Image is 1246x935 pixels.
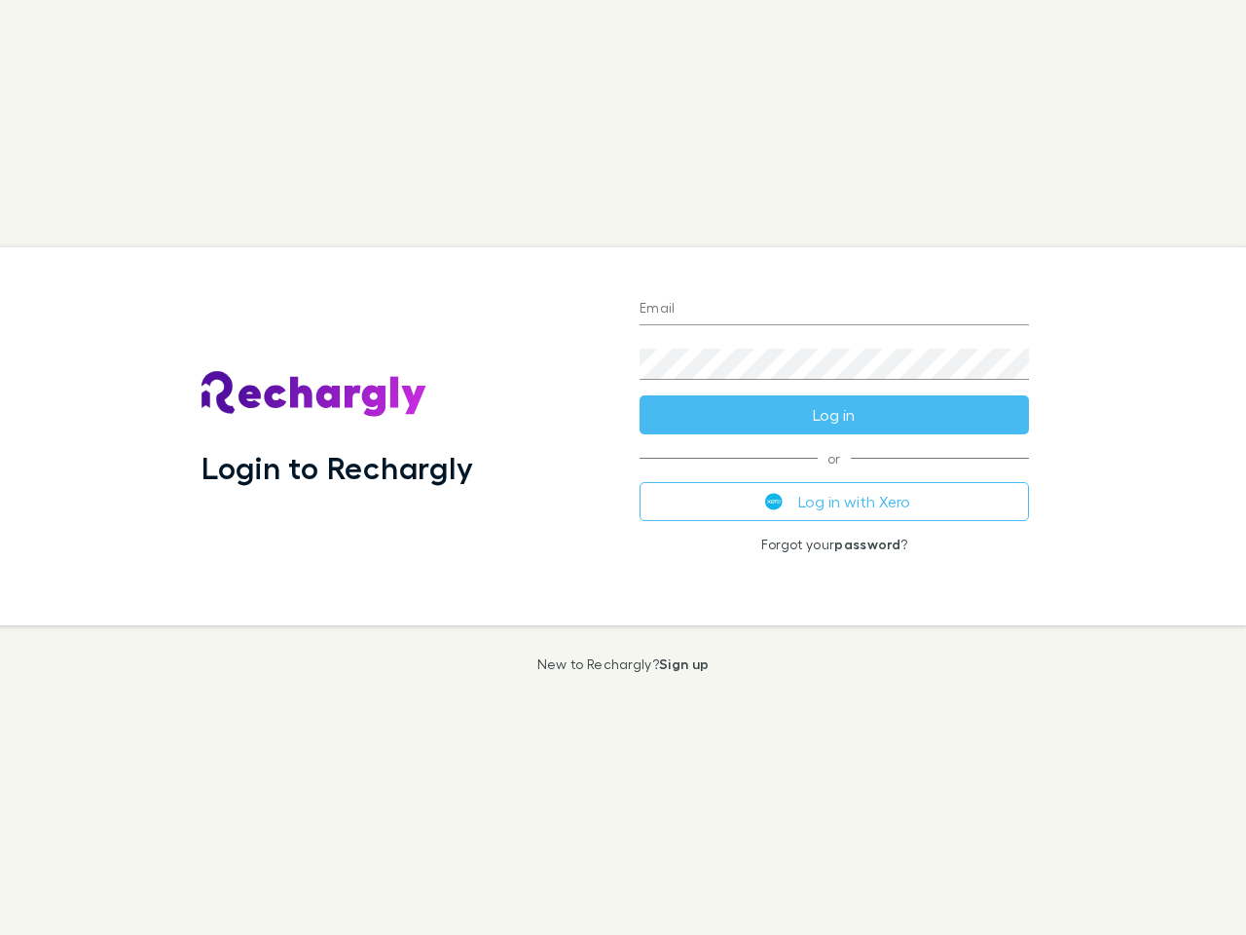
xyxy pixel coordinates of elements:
button: Log in with Xero [640,482,1029,521]
button: Log in [640,395,1029,434]
a: Sign up [659,655,709,672]
p: Forgot your ? [640,537,1029,552]
a: password [834,536,900,552]
p: New to Rechargly? [537,656,710,672]
img: Rechargly's Logo [202,371,427,418]
img: Xero's logo [765,493,783,510]
h1: Login to Rechargly [202,449,473,486]
span: or [640,458,1029,459]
